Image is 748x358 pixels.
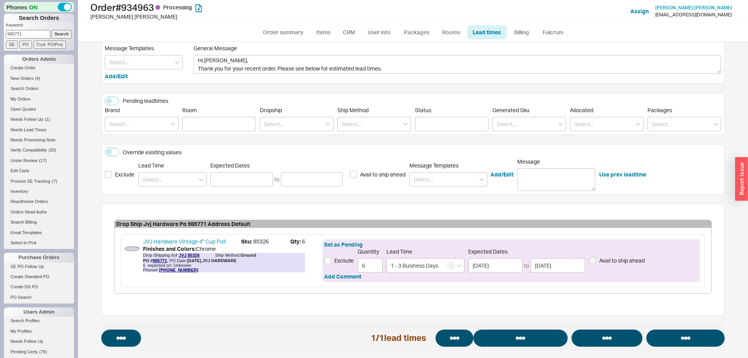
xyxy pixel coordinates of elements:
span: Under Review [11,158,37,163]
input: Select... [105,117,178,131]
div: 1 / 1 lead times [371,332,426,344]
div: Phones [4,2,74,12]
span: expected on: Unknown [143,263,305,268]
a: My Orders [4,95,74,103]
span: Quantity [358,248,383,255]
button: Pending leadtimes [105,97,119,105]
a: User info [362,25,397,39]
a: Edit Carts [4,167,74,175]
span: ( 79 ) [39,349,47,354]
span: 6 [290,238,305,245]
span: Allocated [570,107,593,113]
span: 85326 [241,238,290,245]
a: Open Quotes [4,105,74,113]
div: Drop Shipping 6 of Ship Method: [143,253,305,263]
a: Order summary [257,25,309,39]
span: Room [182,107,197,113]
input: SE [6,41,18,49]
input: Select... [260,117,333,131]
input: Cust. PO/Proj [34,41,66,49]
a: Search Orders [4,85,74,93]
div: [EMAIL_ADDRESS][DOMAIN_NAME] [655,12,732,18]
span: Generated Sku [492,107,529,113]
div: Users Admin [4,307,74,317]
div: Pending leadtimes [123,97,168,105]
input: Search [51,30,72,38]
a: Needs Processing Note [4,136,74,144]
button: Add Comment [324,273,361,280]
span: ( 7 ) [52,179,57,183]
b: JVJ HARDWARE [203,258,236,263]
a: Needs Lead Times [4,126,74,134]
span: Ship Method [337,107,369,113]
span: Message Templates [105,45,154,51]
span: Needs Processing Note [11,138,56,142]
h1: Search Orders [4,14,74,22]
b: Sku: [241,238,252,245]
input: Select... [105,55,183,69]
a: New Orders(4) [4,74,74,83]
div: [PERSON_NAME] [PERSON_NAME] [90,13,376,21]
a: Create Order [4,64,74,72]
a: Process SE Tracking(7) [4,177,74,185]
span: Exclude [115,171,134,178]
svg: open menu [713,123,718,126]
div: Purchase Orders [4,253,74,262]
span: Process SE Tracking [11,179,50,183]
a: Under Review(17) [4,157,74,165]
svg: open menu [326,123,330,126]
input: PO [19,41,32,49]
input: Select... [337,117,411,131]
a: SE PO Follow Up [4,263,74,271]
button: Set as Pending [324,241,363,249]
a: PO Search [4,293,74,302]
input: Select... [647,117,721,131]
span: Needs Follow Up [11,117,43,122]
a: Select to Pick [4,239,74,247]
button: Override existing values [105,148,119,156]
a: Inventory [4,187,74,196]
span: ( 4 ) [35,76,40,81]
div: Override existing values [123,148,182,156]
span: Brand [105,107,120,113]
input: Select... [138,172,206,187]
a: Search Profiles [4,317,74,325]
span: Processing [163,4,192,11]
svg: open menu [558,123,563,126]
a: Search Billing [4,218,74,226]
span: ( 17 ) [39,158,47,163]
input: Avail to ship ahead [589,257,596,264]
textarea: Message [517,168,595,191]
a: Billing [508,25,535,39]
a: My Profiles [4,327,74,335]
span: Message [517,158,595,165]
b: PO # [143,258,167,263]
h1: Order # 934963 [90,2,376,13]
span: Packages [647,107,672,113]
input: Select... [570,117,644,131]
input: Exclude [105,171,112,178]
button: Add/Edit [490,171,513,178]
button: Use prev leadtime [599,171,646,178]
a: Items [310,25,336,39]
span: ( 20 ) [49,148,56,152]
span: Avail to ship ahead [360,171,406,178]
a: Rooms [436,25,466,39]
img: file_e7ml2x [124,241,140,256]
input: Select... [492,117,566,131]
span: Verify Compatibility [11,148,47,152]
a: Needs Follow Up(1) [4,115,74,123]
span: Status [415,107,431,113]
a: [PERSON_NAME] [PERSON_NAME] [655,5,732,11]
svg: open menu [636,123,640,126]
a: Pending Certs(79) [4,348,74,356]
input: Select... [409,172,487,187]
a: Email Templates [4,229,74,237]
div: , PO Date: , [143,258,236,263]
button: Assign [630,7,649,15]
svg: open menu [171,123,175,126]
input: Quantity [358,258,383,273]
input: Exclude [324,257,331,264]
input: Avail to ship ahead [350,171,357,178]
